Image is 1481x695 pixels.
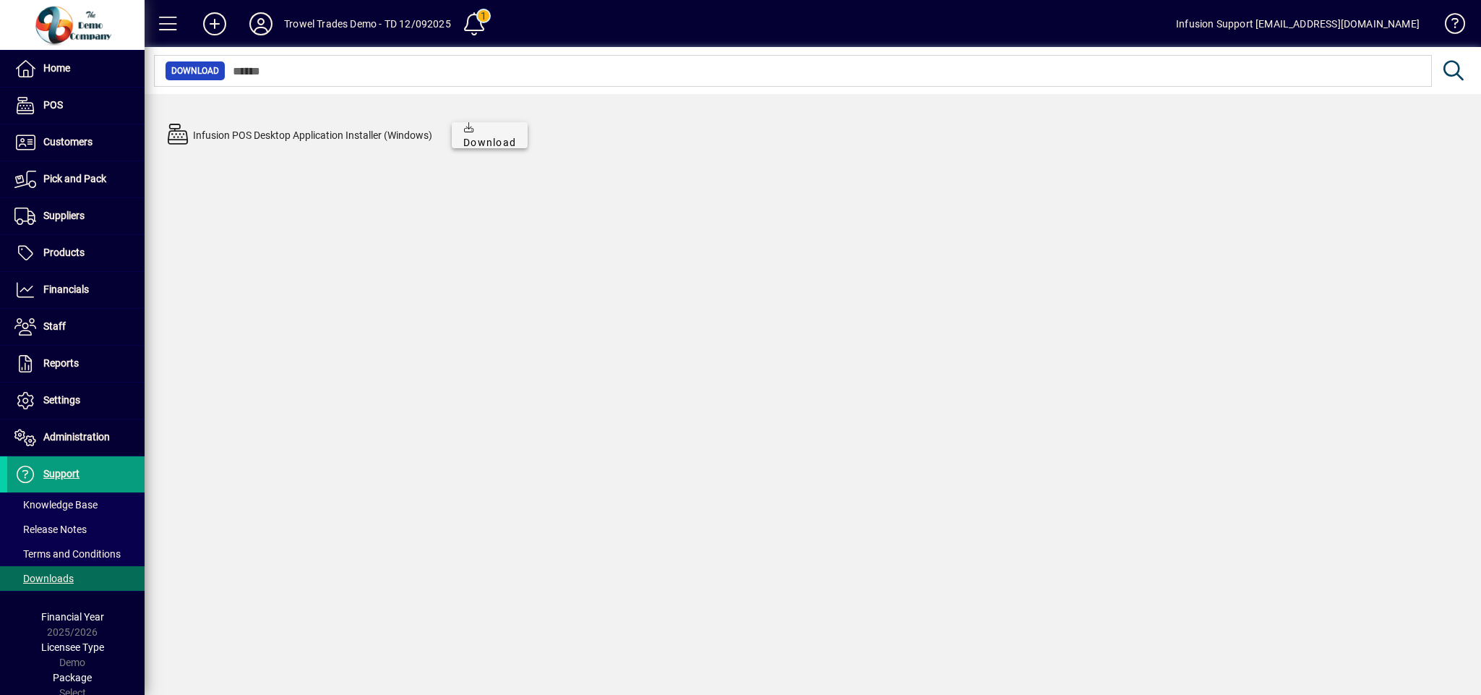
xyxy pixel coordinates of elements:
[7,493,145,517] a: Knowledge Base
[14,548,121,560] span: Terms and Conditions
[43,173,106,184] span: Pick and Pack
[238,11,284,37] button: Profile
[452,122,528,148] a: Download
[43,320,66,332] span: Staff
[463,120,516,150] span: Download
[43,210,85,221] span: Suppliers
[43,394,80,406] span: Settings
[14,524,87,535] span: Release Notes
[192,114,433,157] td: Infusion POS Desktop Application Installer (Windows)
[7,235,145,271] a: Products
[7,272,145,308] a: Financials
[284,12,451,35] div: Trowel Trades Demo - TD 12/092025
[7,419,145,456] a: Administration
[1176,12,1420,35] div: Infusion Support [EMAIL_ADDRESS][DOMAIN_NAME]
[43,283,89,295] span: Financials
[43,431,110,443] span: Administration
[41,641,104,653] span: Licensee Type
[53,672,92,683] span: Package
[7,542,145,566] a: Terms and Conditions
[7,161,145,197] a: Pick and Pack
[7,124,145,161] a: Customers
[7,198,145,234] a: Suppliers
[43,357,79,369] span: Reports
[7,566,145,591] a: Downloads
[14,499,98,511] span: Knowledge Base
[43,468,80,479] span: Support
[7,309,145,345] a: Staff
[41,611,104,623] span: Financial Year
[1434,3,1463,50] a: Knowledge Base
[7,51,145,87] a: Home
[7,517,145,542] a: Release Notes
[192,11,238,37] button: Add
[14,573,74,584] span: Downloads
[7,383,145,419] a: Settings
[7,346,145,382] a: Reports
[7,88,145,124] a: POS
[43,99,63,111] span: POS
[43,62,70,74] span: Home
[171,64,219,78] span: Download
[43,136,93,148] span: Customers
[43,247,85,258] span: Products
